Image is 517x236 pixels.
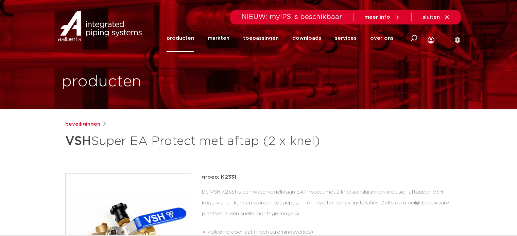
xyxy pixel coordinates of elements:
a: services [335,24,357,52]
a: meer info [364,14,400,20]
p: groep: K2331 [202,173,452,181]
a: downloads [292,24,321,52]
a: beveiligingen [65,120,100,128]
span: NIEUW: myIPS is beschikbaar [241,14,342,20]
span: sluiten [423,15,440,20]
a: sluiten [423,14,450,20]
h1: producten [62,71,141,93]
h1: Super EA Protect met aftap (2 x knel) [65,131,321,151]
a: over ons [370,24,394,52]
a: toepassingen [243,24,279,52]
nav: Menu [167,24,394,52]
a: producten [167,24,194,52]
a: markten [208,24,229,52]
div: my IPS [428,22,434,54]
span: meer info [364,15,390,20]
strong: VSH [65,135,91,147]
